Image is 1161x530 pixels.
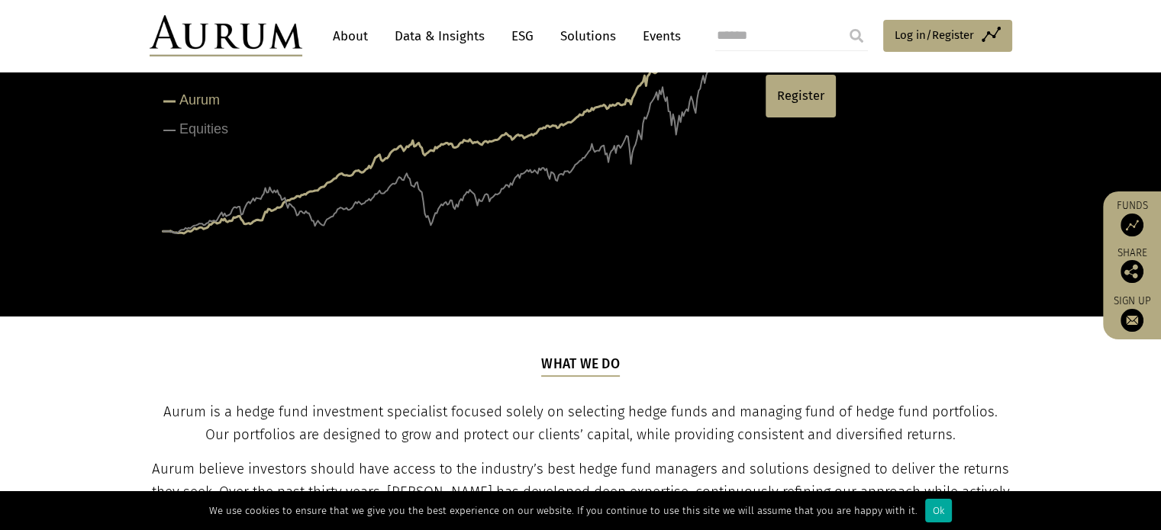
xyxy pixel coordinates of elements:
a: Sign up [1111,294,1153,332]
span: Log in/Register [895,26,974,44]
a: Log in/Register [883,20,1012,52]
img: Aurum [150,15,302,56]
div: Ok [925,499,952,522]
a: ESG [504,22,541,50]
img: Sign up to our newsletter [1121,309,1143,332]
img: Access Funds [1121,214,1143,236]
a: Data & Insights [387,22,492,50]
span: Aurum is a hedge fund investment specialist focused solely on selecting hedge funds and managing ... [163,403,998,443]
div: Share [1111,248,1153,283]
img: Share this post [1121,260,1143,283]
input: Submit [841,21,872,51]
a: Register [766,75,836,117]
tspan: Equities [179,121,228,137]
tspan: Aurum [179,92,220,108]
a: Events [635,22,681,50]
a: Funds [1111,199,1153,236]
span: Aurum believe investors should have access to the industry’s best hedge fund managers and solutio... [152,461,1010,523]
a: About [325,22,376,50]
a: Solutions [553,22,624,50]
h5: What we do [541,355,620,376]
